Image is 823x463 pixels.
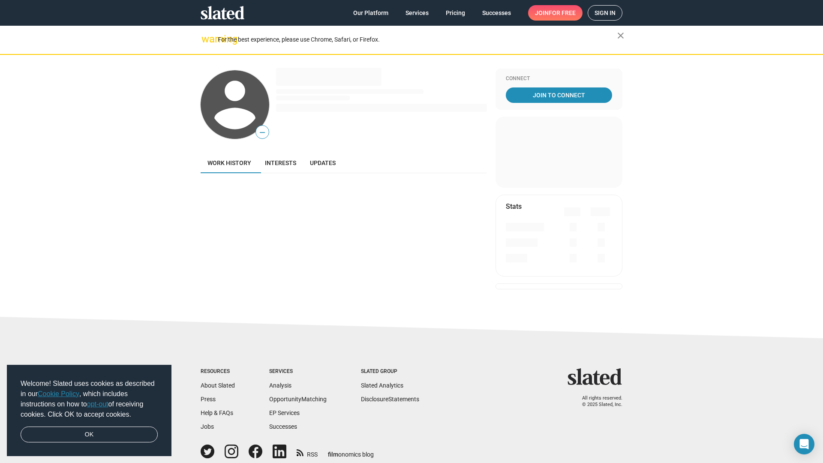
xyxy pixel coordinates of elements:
[38,390,79,397] a: Cookie Policy
[595,6,616,20] span: Sign in
[21,427,158,443] a: dismiss cookie message
[446,5,465,21] span: Pricing
[506,87,612,103] a: Join To Connect
[269,409,300,416] a: EP Services
[7,365,171,457] div: cookieconsent
[269,396,327,403] a: OpportunityMatching
[573,395,622,408] p: All rights reserved. © 2025 Slated, Inc.
[399,5,436,21] a: Services
[439,5,472,21] a: Pricing
[207,159,251,166] span: Work history
[535,5,576,21] span: Join
[794,434,814,454] div: Open Intercom Messenger
[482,5,511,21] span: Successes
[506,75,612,82] div: Connect
[353,5,388,21] span: Our Platform
[475,5,518,21] a: Successes
[201,34,212,44] mat-icon: warning
[201,153,258,173] a: Work history
[361,382,403,389] a: Slated Analytics
[201,409,233,416] a: Help & FAQs
[218,34,617,45] div: For the best experience, please use Chrome, Safari, or Firefox.
[269,382,291,389] a: Analysis
[310,159,336,166] span: Updates
[269,423,297,430] a: Successes
[201,368,235,375] div: Resources
[265,159,296,166] span: Interests
[303,153,342,173] a: Updates
[269,368,327,375] div: Services
[328,451,338,458] span: film
[616,30,626,41] mat-icon: close
[21,379,158,420] span: Welcome! Slated uses cookies as described in our , which includes instructions on how to of recei...
[328,444,374,459] a: filmonomics blog
[506,202,522,211] mat-card-title: Stats
[588,5,622,21] a: Sign in
[405,5,429,21] span: Services
[256,127,269,138] span: —
[346,5,395,21] a: Our Platform
[87,400,108,408] a: opt-out
[361,368,419,375] div: Slated Group
[528,5,583,21] a: Joinfor free
[361,396,419,403] a: DisclosureStatements
[201,423,214,430] a: Jobs
[549,5,576,21] span: for free
[508,87,610,103] span: Join To Connect
[201,382,235,389] a: About Slated
[201,396,216,403] a: Press
[258,153,303,173] a: Interests
[297,445,318,459] a: RSS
